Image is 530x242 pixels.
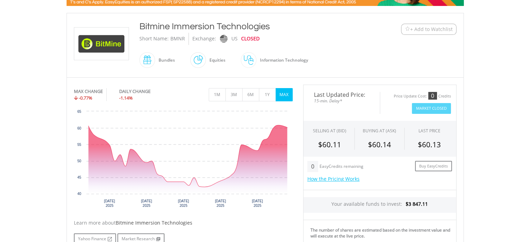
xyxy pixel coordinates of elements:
[418,140,441,149] span: $60.13
[209,88,226,101] button: 1M
[231,33,238,45] div: US
[307,161,318,172] div: 0
[405,26,410,32] img: Watchlist
[318,140,341,149] span: $60.11
[206,52,225,69] div: Equities
[170,33,185,45] div: BMNR
[242,88,259,101] button: 6M
[119,95,133,101] span: -1.14%
[412,103,451,114] button: Market Closed
[139,33,169,45] div: Short Name:
[77,126,81,130] text: 60
[74,88,103,95] div: MAX CHANGE
[410,26,453,33] span: + Add to Watchlist
[77,175,81,179] text: 45
[418,128,440,134] div: LAST PRICE
[155,52,175,69] div: Bundles
[139,20,358,33] div: Bitmine Immersion Technologies
[79,95,92,101] span: -0.77%
[74,108,293,212] div: Chart. Highcharts interactive chart.
[259,88,276,101] button: 1Y
[304,197,456,213] div: Your available funds to invest:
[307,175,360,182] a: How the Pricing Works
[401,24,456,35] button: Watchlist + Add to Watchlist
[415,161,452,172] a: Buy EasyCredits
[141,199,152,208] text: [DATE] 2025
[178,199,189,208] text: [DATE] 2025
[252,199,263,208] text: [DATE] 2025
[309,92,375,97] span: Last Updated Price:
[77,159,81,163] text: 50
[394,94,427,99] div: Price Update Cost:
[77,143,81,147] text: 55
[77,192,81,196] text: 40
[225,88,243,101] button: 3M
[320,164,363,170] div: EasyCredits remaining
[438,94,451,99] div: Credits
[74,219,293,226] div: Learn more about
[310,227,453,239] div: The number of shares are estimated based on the investment value and will execute at the live price.
[119,88,174,95] div: DAILY CHANGE
[104,199,115,208] text: [DATE] 2025
[220,35,227,43] img: nasdaq.png
[77,110,81,114] text: 65
[428,92,437,100] div: 0
[406,201,428,207] span: $3 847.11
[116,219,192,226] span: Bitmine Immersion Technologies
[192,33,216,45] div: Exchange:
[368,140,391,149] span: $60.14
[74,108,293,212] svg: Interactive chart
[309,97,375,104] span: 15-min. Delay*
[215,199,226,208] text: [DATE] 2025
[75,28,128,60] img: EQU.US.BMNR.png
[256,52,308,69] div: Information Technology
[276,88,293,101] button: MAX
[313,128,346,134] div: SELLING AT (BID)
[241,33,260,45] div: CLOSED
[363,128,396,134] span: BUYING AT (ASK)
